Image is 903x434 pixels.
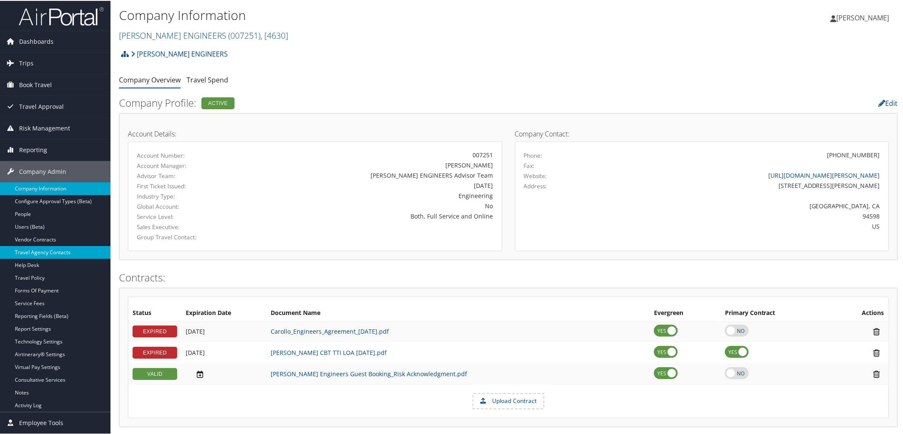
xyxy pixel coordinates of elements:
[186,369,262,378] div: Add/Edit Date
[19,95,64,116] span: Travel Approval
[19,411,63,433] span: Employee Tools
[869,348,884,357] i: Remove Contract
[260,150,493,159] div: 007251
[271,369,467,377] a: [PERSON_NAME] Engineers Guest Booking_Risk Acknowledgment.pdf
[133,346,177,358] div: EXPIRED
[137,232,247,241] label: Group Travel Contact:
[827,150,880,159] div: [PHONE_NUMBER]
[19,139,47,160] span: Reporting
[19,52,34,73] span: Trips
[515,130,889,136] h4: Company Contact:
[650,305,721,320] th: Evergreen
[266,305,650,320] th: Document Name
[616,201,880,210] div: [GEOGRAPHIC_DATA], CA
[260,201,493,210] div: No
[137,191,247,200] label: Industry Type:
[137,150,247,159] label: Account Number:
[260,190,493,199] div: Engineering
[137,222,247,230] label: Sales Executive:
[616,211,880,220] div: 94598
[181,305,266,320] th: Expiration Date
[260,29,288,40] span: , [ 4630 ]
[119,74,181,84] a: Company Overview
[524,171,547,179] label: Website:
[524,161,535,169] label: Fax:
[228,29,260,40] span: ( 007251 )
[19,74,52,95] span: Book Travel
[879,98,898,107] a: Edit
[137,212,247,220] label: Service Level:
[260,170,493,179] div: [PERSON_NAME] ENGINEERS Advisor Team
[187,74,228,84] a: Travel Spend
[260,160,493,169] div: [PERSON_NAME]
[137,181,247,190] label: First Ticket Issued:
[128,130,502,136] h4: Account Details:
[524,181,547,190] label: Address:
[119,95,634,109] h2: Company Profile:
[119,269,898,284] h2: Contracts:
[260,211,493,220] div: Both, Full Service and Online
[19,6,104,26] img: airportal-logo.png
[128,305,181,320] th: Status
[869,369,884,378] i: Remove Contract
[837,12,889,22] span: [PERSON_NAME]
[260,180,493,189] div: [DATE]
[616,221,880,230] div: US
[19,160,66,182] span: Company Admin
[186,326,205,335] span: [DATE]
[186,348,262,356] div: Add/Edit Date
[271,348,387,356] a: [PERSON_NAME] CBT TTI LOA [DATE].pdf
[119,6,638,23] h1: Company Information
[524,150,543,159] label: Phone:
[271,326,389,335] a: Carollo_Engineers_Agreement_[DATE].pdf
[831,4,898,30] a: [PERSON_NAME]
[768,170,880,179] a: [URL][DOMAIN_NAME][PERSON_NAME]
[137,201,247,210] label: Global Account:
[186,348,205,356] span: [DATE]
[831,305,889,320] th: Actions
[137,161,247,169] label: Account Manager:
[133,325,177,337] div: EXPIRED
[869,326,884,335] i: Remove Contract
[133,367,177,379] div: VALID
[137,171,247,179] label: Advisor Team:
[119,29,288,40] a: [PERSON_NAME] ENGINEERS
[19,117,70,138] span: Risk Management
[19,30,54,51] span: Dashboards
[201,96,235,108] div: Active
[616,180,880,189] div: [STREET_ADDRESS][PERSON_NAME]
[186,327,262,335] div: Add/Edit Date
[131,45,228,62] a: [PERSON_NAME] ENGINEERS
[721,305,831,320] th: Primary Contract
[473,393,543,408] label: Upload Contract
